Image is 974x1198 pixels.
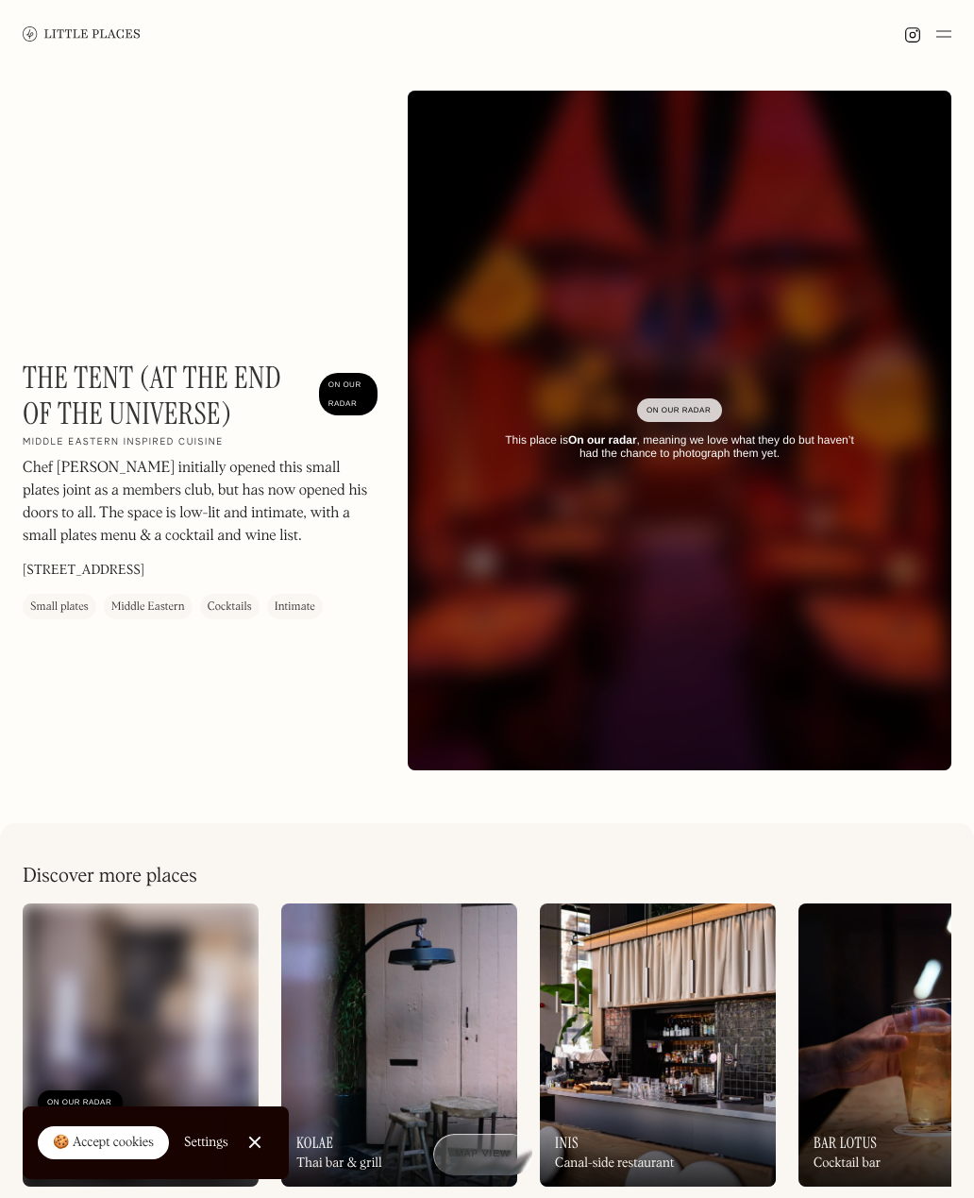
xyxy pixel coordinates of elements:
h2: Middle Eastern inspired cuisine [23,436,224,449]
div: Intimate [275,598,315,616]
p: [STREET_ADDRESS] [23,561,144,581]
div: On Our Radar [47,1093,113,1112]
a: KolaeThai bar & grill [281,903,517,1187]
a: Map view [433,1134,533,1175]
div: Small plates [30,598,89,616]
h3: Bar Lotus [814,1134,877,1152]
div: Thai bar & grill [296,1156,382,1172]
span: Map view [456,1149,511,1159]
strong: On our radar [568,433,637,447]
h2: Discover more places [23,865,197,888]
div: 🍪 Accept cookies [53,1134,154,1153]
a: 🍪 Accept cookies [38,1126,169,1160]
a: InisCanal-side restaurant [540,903,776,1187]
div: Cocktail bar [814,1156,881,1172]
div: Cocktails [208,598,252,616]
p: Chef [PERSON_NAME] initially opened this small plates joint as a members club, but has now opened... [23,457,378,548]
h3: Kolae [296,1134,333,1152]
div: On Our Radar [647,401,713,420]
h3: Inis [555,1134,579,1152]
a: Settings [184,1122,228,1164]
a: Close Cookie Popup [236,1123,274,1161]
div: Settings [184,1136,228,1149]
div: Middle Eastern [111,598,185,616]
div: Canal-side restaurant [555,1156,674,1172]
div: This place is , meaning we love what they do but haven’t had the chance to photograph them yet. [495,433,865,461]
h1: The Tent (at the End of the Universe) [23,360,310,432]
div: On Our Radar [328,376,368,413]
a: On Our RadarSorellaNeighbourhood Italian inspired restaurant [23,903,259,1187]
